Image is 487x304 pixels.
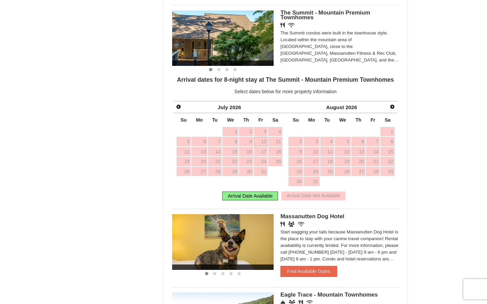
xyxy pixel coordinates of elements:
[196,117,203,123] span: Monday
[388,102,397,111] a: Next
[177,157,191,166] a: 19
[223,167,239,176] a: 29
[222,192,278,200] div: Arrival Date Available
[218,104,228,110] span: July
[273,117,278,123] span: Saturday
[268,157,282,166] a: 25
[293,117,299,123] span: Sunday
[281,192,345,200] div: Arrival Date Not Available
[351,157,365,166] a: 20
[380,137,394,146] a: 8
[335,167,351,176] a: 26
[298,222,304,227] i: Wireless Internet (free)
[346,104,357,110] span: 2026
[223,127,239,136] a: 1
[390,104,395,109] span: Next
[366,157,380,166] a: 21
[254,127,268,136] a: 3
[320,157,334,166] a: 18
[280,23,285,28] i: Restaurant
[208,137,222,146] a: 7
[288,147,303,156] a: 9
[254,167,268,176] a: 31
[254,147,268,156] a: 17
[191,137,207,146] a: 6
[304,137,320,146] a: 3
[288,167,303,176] a: 23
[304,147,320,156] a: 10
[239,147,253,156] a: 16
[380,167,394,176] a: 29
[243,117,249,123] span: Thursday
[254,157,268,166] a: 24
[254,137,268,146] a: 10
[239,167,253,176] a: 30
[324,117,330,123] span: Tuesday
[177,167,191,176] a: 26
[208,167,222,176] a: 28
[304,177,320,186] a: 31
[304,167,320,176] a: 24
[177,147,191,156] a: 12
[239,127,253,136] a: 2
[172,76,399,83] h4: Arrival dates for 8-night stay at The Summit - Mountain Premium Townhomes
[239,137,253,146] a: 9
[335,137,351,146] a: 5
[371,117,375,123] span: Friday
[280,222,285,227] i: Restaurant
[191,167,207,176] a: 27
[326,104,344,110] span: August
[181,117,187,123] span: Sunday
[223,157,239,166] a: 22
[268,137,282,146] a: 11
[223,147,239,156] a: 15
[366,137,380,146] a: 7
[174,102,183,111] a: Prev
[380,147,394,156] a: 15
[234,89,337,94] span: Select dates below for more property information
[304,157,320,166] a: 17
[230,104,241,110] span: 2026
[351,167,365,176] a: 27
[335,157,351,166] a: 19
[191,147,207,156] a: 13
[258,117,263,123] span: Friday
[380,127,394,136] a: 1
[208,147,222,156] a: 14
[320,147,334,156] a: 11
[320,137,334,146] a: 4
[366,147,380,156] a: 14
[208,157,222,166] a: 21
[351,137,365,146] a: 6
[280,30,399,64] div: The Summit condos were built in the townhouse style. Located within the mountain area of [GEOGRAP...
[339,117,346,123] span: Wednesday
[268,147,282,156] a: 18
[308,117,315,123] span: Monday
[239,157,253,166] a: 23
[288,137,303,146] a: 2
[366,167,380,176] a: 28
[380,157,394,166] a: 22
[268,127,282,136] a: 4
[288,177,303,186] a: 30
[280,213,344,220] span: Massanutten Dog Hotel
[212,117,217,123] span: Tuesday
[288,222,295,227] i: Banquet Facilities
[351,147,365,156] a: 13
[280,9,370,21] span: The Summit - Mountain Premium Townhomes
[385,117,390,123] span: Saturday
[191,157,207,166] a: 20
[355,117,361,123] span: Thursday
[223,137,239,146] a: 8
[280,292,378,298] span: Eagle Trace - Mountain Townhomes
[288,23,295,28] i: Wireless Internet (free)
[288,157,303,166] a: 16
[176,104,181,109] span: Prev
[335,147,351,156] a: 12
[177,137,191,146] a: 5
[280,266,337,277] button: Find Available Dates
[227,117,234,123] span: Wednesday
[280,229,399,262] div: Start wagging your tails because Massanutten Dog Hotel is the place to stay with your canine trav...
[320,167,334,176] a: 25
